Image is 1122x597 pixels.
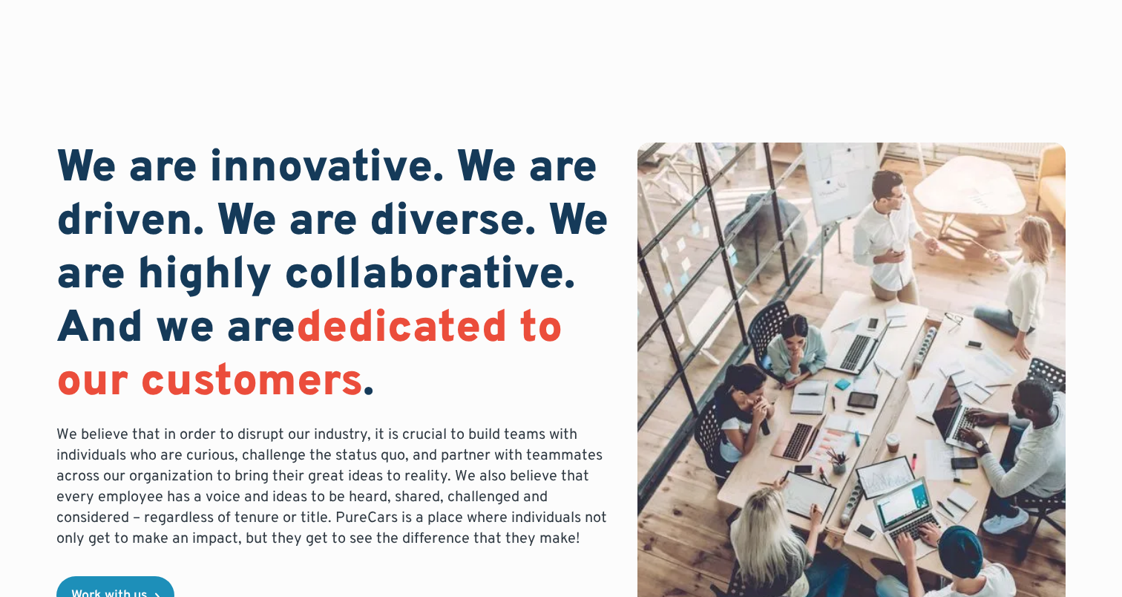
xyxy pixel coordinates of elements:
[56,301,562,411] span: dedicated to our customers
[56,425,614,549] p: We believe that in order to disrupt our industry, it is crucial to build teams with individuals w...
[56,143,614,410] h1: We are innovative. We are driven. We are diverse. We are highly collaborative. And we are .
